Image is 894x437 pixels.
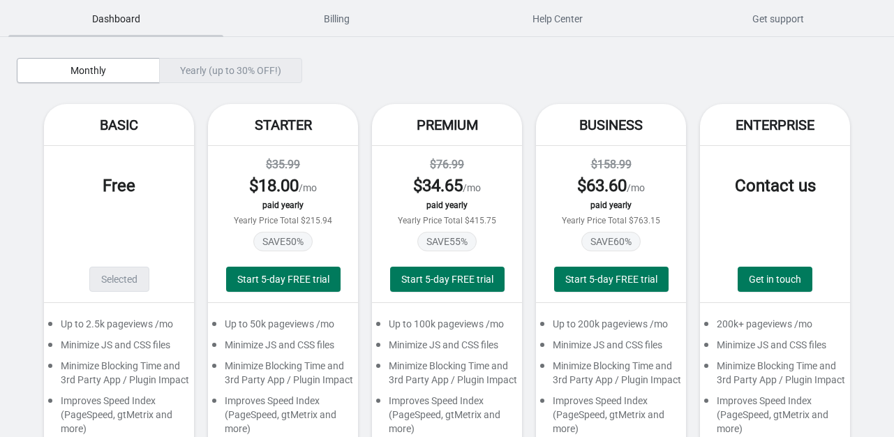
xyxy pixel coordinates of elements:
button: Start 5-day FREE trial [226,267,341,292]
div: Up to 50k pageviews /mo [208,317,358,338]
span: $ 18.00 [249,176,299,195]
div: Minimize Blocking Time and 3rd Party App / Plugin Impact [208,359,358,394]
div: Minimize Blocking Time and 3rd Party App / Plugin Impact [44,359,194,394]
span: Billing [229,6,444,31]
span: Get in touch [749,274,801,285]
div: Yearly Price Total $763.15 [550,216,672,225]
div: Minimize JS and CSS files [536,338,686,359]
div: $76.99 [386,156,508,173]
span: Start 5-day FREE trial [401,274,493,285]
a: Get in touch [738,267,812,292]
div: Up to 100k pageviews /mo [372,317,522,338]
div: 200k+ pageviews /mo [700,317,850,338]
span: Start 5-day FREE trial [237,274,329,285]
div: Minimize JS and CSS files [700,338,850,359]
span: SAVE 55 % [417,232,477,251]
div: paid yearly [386,200,508,210]
span: $ 34.65 [413,176,463,195]
div: Minimize Blocking Time and 3rd Party App / Plugin Impact [372,359,522,394]
div: Yearly Price Total $215.94 [222,216,344,225]
div: Minimize JS and CSS files [208,338,358,359]
div: $158.99 [550,156,672,173]
button: Start 5-day FREE trial [554,267,669,292]
div: Minimize JS and CSS files [372,338,522,359]
span: Start 5-day FREE trial [565,274,657,285]
div: Enterprise [700,104,850,146]
div: paid yearly [222,200,344,210]
div: /mo [386,175,508,197]
div: Starter [208,104,358,146]
div: Up to 2.5k pageviews /mo [44,317,194,338]
span: Contact us [735,176,816,195]
div: Business [536,104,686,146]
span: SAVE 60 % [581,232,641,251]
div: Minimize Blocking Time and 3rd Party App / Plugin Impact [700,359,850,394]
div: Minimize Blocking Time and 3rd Party App / Plugin Impact [536,359,686,394]
span: Free [103,176,135,195]
div: Up to 200k pageviews /mo [536,317,686,338]
button: Dashboard [6,1,226,37]
span: $ 63.60 [577,176,627,195]
span: Monthly [70,65,106,76]
div: Premium [372,104,522,146]
span: SAVE 50 % [253,232,313,251]
div: Minimize JS and CSS files [44,338,194,359]
div: $35.99 [222,156,344,173]
div: Yearly Price Total $415.75 [386,216,508,225]
span: Help Center [450,6,665,31]
button: Monthly [17,58,160,83]
div: /mo [222,175,344,197]
span: Get support [671,6,886,31]
div: Basic [44,104,194,146]
div: paid yearly [550,200,672,210]
span: Dashboard [8,6,223,31]
button: Start 5-day FREE trial [390,267,505,292]
div: /mo [550,175,672,197]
